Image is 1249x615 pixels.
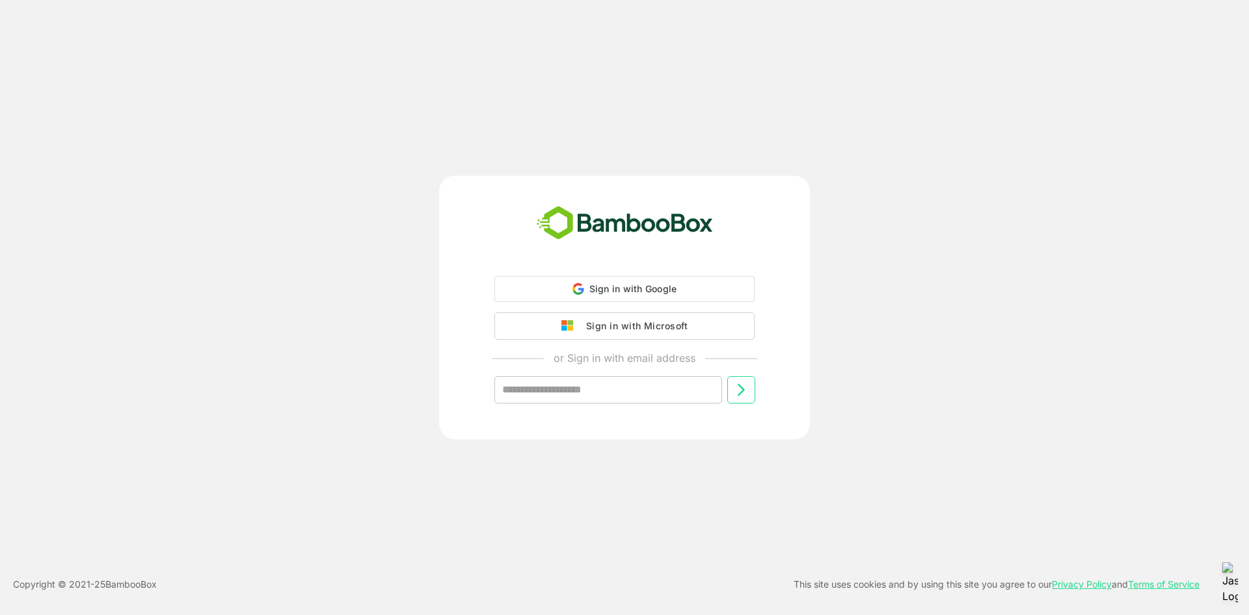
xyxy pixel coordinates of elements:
[1052,579,1112,590] a: Privacy Policy
[530,202,720,245] img: bamboobox
[494,312,755,340] button: Sign in with Microsoft
[494,276,755,302] div: Sign in with Google
[13,577,157,592] p: Copyright © 2021- 25 BambooBox
[580,318,688,335] div: Sign in with Microsoft
[794,577,1200,592] p: This site uses cookies and by using this site you agree to our and
[554,350,695,366] p: or Sign in with email address
[589,283,677,294] span: Sign in with Google
[1128,579,1200,590] a: Terms of Service
[561,320,580,332] img: google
